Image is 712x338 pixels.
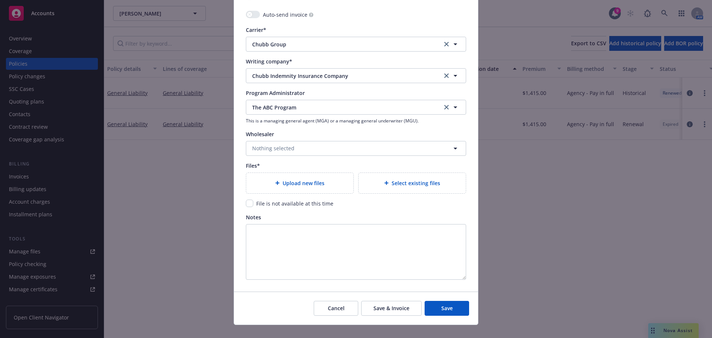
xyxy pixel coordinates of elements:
[373,305,409,312] span: Save & Invoice
[358,173,466,194] div: Select existing files
[246,214,261,221] span: Notes
[246,173,354,194] div: Upload new files
[246,58,292,65] span: Writing company*
[441,305,453,312] span: Save
[246,131,274,138] span: Wholesaler
[328,305,345,312] span: Cancel
[252,104,431,111] span: The ABC Program
[252,72,431,80] span: Chubb Indemnity Insurance Company
[425,301,469,316] button: Save
[283,179,324,187] span: Upload new files
[314,301,358,316] button: Cancel
[442,71,451,80] a: clear selection
[252,144,294,152] span: Nothing selected
[246,89,305,96] span: Program Administrator
[442,40,451,49] a: clear selection
[442,103,451,112] a: clear selection
[361,301,422,316] button: Save & Invoice
[263,11,307,19] span: Auto-send invoice
[246,68,466,83] button: Chubb Indemnity Insurance Companyclear selection
[246,141,466,156] button: Nothing selected
[246,162,260,169] span: Files*
[246,118,466,124] span: This is a managing general agent (MGA) or a managing general underwriter (MGU).
[392,179,440,187] span: Select existing files
[256,200,333,207] span: File is not available at this time
[246,26,266,33] span: Carrier*
[246,37,466,52] button: Chubb Groupclear selection
[246,100,466,115] button: The ABC Programclear selection
[252,40,431,48] span: Chubb Group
